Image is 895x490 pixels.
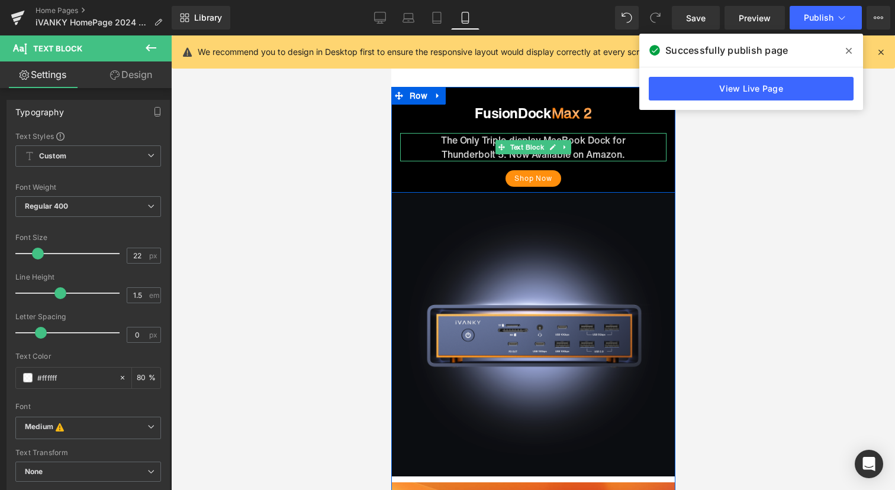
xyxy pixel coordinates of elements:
[643,6,667,30] button: Redo
[25,422,53,434] i: Medium
[39,151,66,161] b: Custom
[15,313,161,321] div: Letter Spacing
[855,450,883,478] div: Open Intercom Messenger
[15,112,269,126] p: Thunderbolt 5. Now Available on Amazon.
[13,9,96,21] img: iVANKY
[37,371,113,384] input: Color
[149,331,159,339] span: px
[804,13,833,22] span: Publish
[739,12,771,24] span: Preview
[114,135,170,151] a: Shop Now
[168,105,180,119] a: Expand / Collapse
[394,6,423,30] a: Laptop
[15,100,64,117] div: Typography
[15,183,161,192] div: Font Weight
[423,6,451,30] a: Tablet
[15,69,269,86] h1: FusionDock
[36,18,149,27] span: iVANKY HomePage 2024 V3
[33,44,82,53] span: Text Block
[790,6,862,30] button: Publish
[194,12,222,23] span: Library
[160,67,201,88] span: Max 2
[15,98,269,112] p: The Only Triple-display MacBook Dock for
[686,12,706,24] span: Save
[132,368,160,388] div: %
[25,467,43,476] b: None
[366,6,394,30] a: Desktop
[252,2,276,28] button: Menu
[88,61,174,88] a: Design
[172,6,230,30] a: New Library
[15,403,161,411] div: Font
[39,51,54,69] a: Expand / Collapse
[117,105,156,119] span: Text Block
[15,449,161,457] div: Text Transform
[615,6,639,30] button: Undo
[15,131,161,141] div: Text Styles
[123,138,162,148] span: Shop Now
[149,291,159,299] span: em
[149,252,159,259] span: px
[867,6,890,30] button: More
[451,6,479,30] a: Mobile
[665,43,788,57] span: Successfully publish page
[725,6,785,30] a: Preview
[25,202,69,210] b: Regular 400
[15,273,161,281] div: Line Height
[649,77,854,100] a: View Live Page
[198,46,739,59] p: We recommend you to design in Desktop first to ensure the responsive layout would display correct...
[15,233,161,242] div: Font Size
[36,6,172,15] a: Home Pages
[15,51,39,69] span: Row
[15,352,161,361] div: Text Color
